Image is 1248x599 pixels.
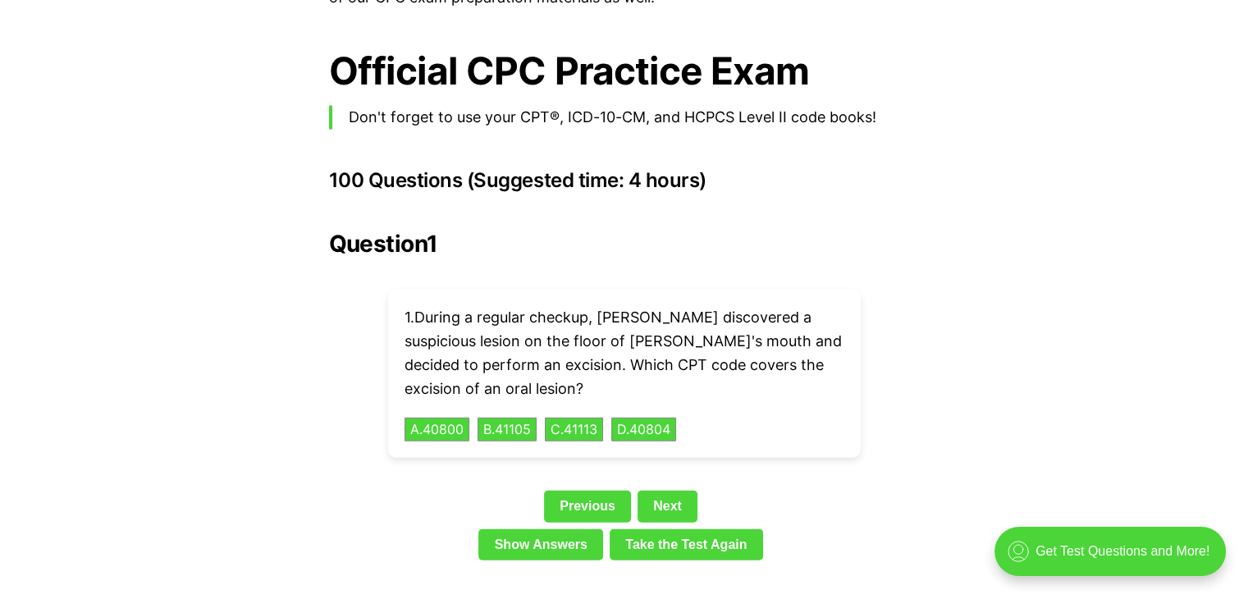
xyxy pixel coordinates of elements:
[478,529,603,560] a: Show Answers
[610,529,763,560] a: Take the Test Again
[329,231,920,257] h2: Question 1
[405,306,844,400] p: 1 . During a regular checkup, [PERSON_NAME] discovered a suspicious lesion on the floor of [PERSO...
[405,418,469,442] button: A.40800
[329,49,920,93] h1: Official CPC Practice Exam
[478,418,537,442] button: B.41105
[611,418,676,442] button: D.40804
[329,169,920,192] h3: 100 Questions (Suggested time: 4 hours)
[981,519,1248,599] iframe: portal-trigger
[638,491,697,522] a: Next
[329,106,920,130] blockquote: Don't forget to use your CPT®, ICD-10-CM, and HCPCS Level II code books!
[545,418,603,442] button: C.41113
[544,491,631,522] a: Previous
